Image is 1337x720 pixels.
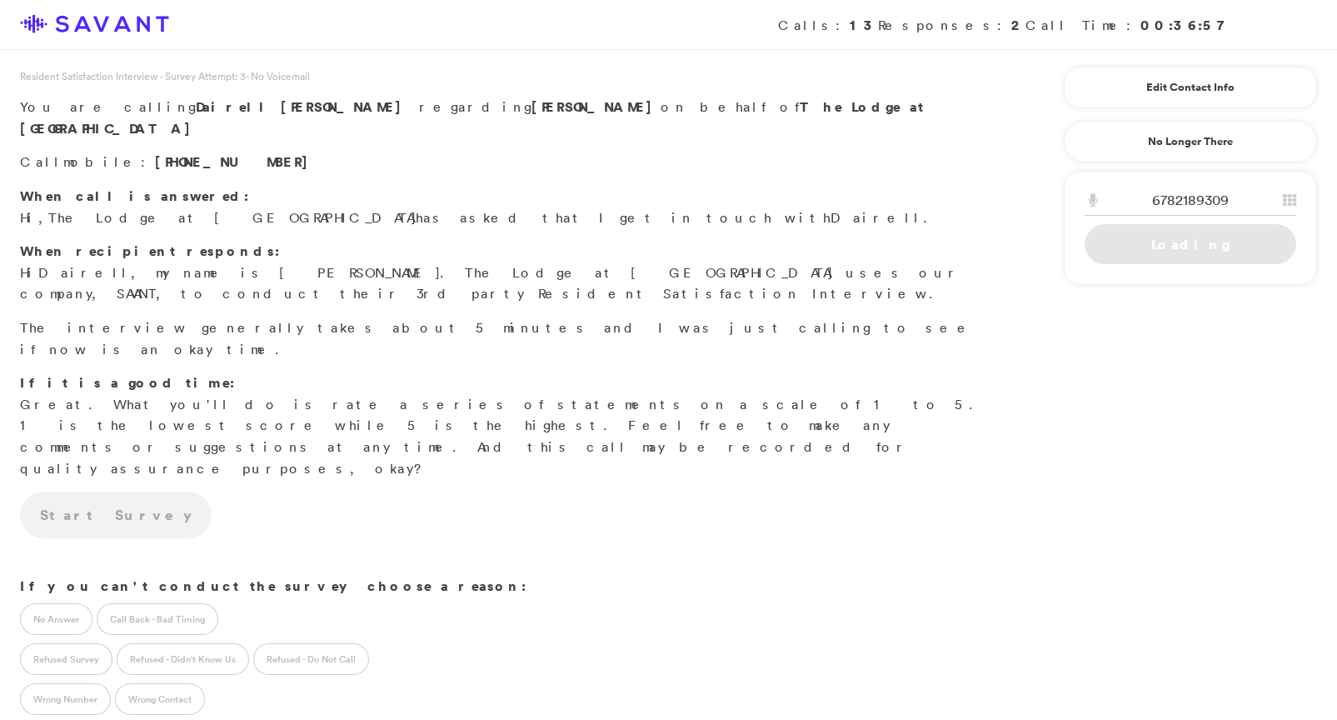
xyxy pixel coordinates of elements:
a: No Longer There [1064,121,1317,162]
strong: 2 [1011,16,1025,34]
label: Refused Survey [20,643,112,675]
span: Dairell [831,209,923,226]
strong: 13 [850,16,878,34]
a: Edit Contact Info [1085,74,1296,101]
a: Loading [1085,224,1296,264]
label: No Answer [20,603,92,635]
span: [PHONE_NUMBER] [155,152,317,171]
span: Dairell [196,97,272,116]
span: The Lodge at [GEOGRAPHIC_DATA] [48,209,416,226]
strong: 00:36:57 [1140,16,1234,34]
a: Start Survey [20,492,212,538]
label: Refused - Didn't Know Us [117,643,249,675]
p: Hi, has asked that I get in touch with . [20,186,1000,228]
p: Great. What you'll do is rate a series of statements on a scale of 1 to 5. 1 is the lowest score ... [20,372,1000,479]
p: The interview generally takes about 5 minutes and I was just calling to see if now is an okay time. [20,317,1000,360]
span: mobile [63,153,141,170]
p: Call : [20,152,1000,173]
span: [PERSON_NAME] [281,97,410,116]
strong: The Lodge at [GEOGRAPHIC_DATA] [20,97,925,137]
label: Wrong Number [20,683,111,715]
label: Call Back - Bad Timing [97,603,218,635]
p: You are calling regarding on behalf of [20,97,1000,139]
span: Dairell [38,264,131,281]
strong: If you can't conduct the survey choose a reason: [20,577,526,595]
strong: If it is a good time: [20,373,235,392]
strong: When recipient responds: [20,242,280,260]
label: Wrong Contact [115,683,205,715]
strong: [PERSON_NAME] [531,97,661,116]
p: Hi , my name is [PERSON_NAME]. The Lodge at [GEOGRAPHIC_DATA] uses our company, SAVANT, to conduc... [20,241,1000,305]
span: Resident Satisfaction Interview - Survey Attempt: 3 - No Voicemail [20,69,310,83]
strong: When call is answered: [20,187,249,205]
label: Refused - Do Not Call [253,643,369,675]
